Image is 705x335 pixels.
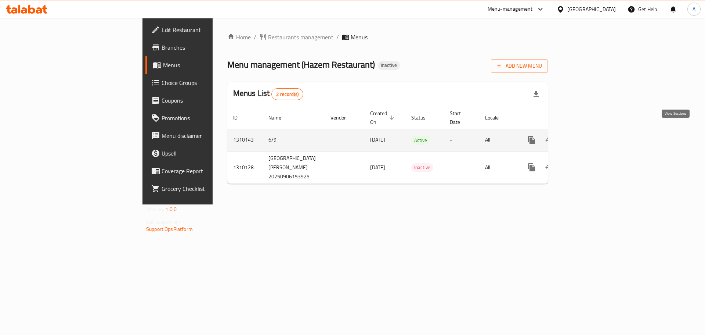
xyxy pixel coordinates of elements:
a: Support.OpsPlatform [146,224,193,234]
span: Inactive [411,163,433,172]
a: Menus [145,56,260,74]
div: Inactive [378,61,400,70]
span: Version: [146,204,164,214]
h2: Menus List [233,88,303,100]
span: Branches [162,43,254,52]
span: Promotions [162,114,254,122]
span: Get support on: [146,217,180,227]
button: Change Status [540,131,558,149]
li: / [336,33,339,42]
div: Total records count [271,88,303,100]
a: Upsell [145,145,260,162]
span: Restaurants management [268,33,333,42]
td: - [444,151,479,183]
span: Inactive [378,62,400,68]
span: Add New Menu [497,61,542,71]
a: Grocery Checklist [145,180,260,197]
a: Promotions [145,109,260,127]
td: All [479,151,517,183]
span: Vendor [330,113,355,122]
a: Coupons [145,92,260,109]
span: Menus [351,33,368,42]
div: Inactive [411,163,433,172]
span: Coupons [162,96,254,105]
button: more [523,158,540,176]
span: Active [411,136,430,145]
span: Start Date [450,109,470,126]
a: Edit Restaurant [145,21,260,39]
span: A [693,5,695,13]
span: Created On [370,109,397,126]
div: [GEOGRAPHIC_DATA] [567,5,616,13]
td: [GEOGRAPHIC_DATA][PERSON_NAME] 20250906153925 [263,151,325,183]
a: Choice Groups [145,74,260,92]
div: Export file [527,85,545,103]
span: Locale [485,113,508,122]
nav: breadcrumb [227,33,548,42]
span: Status [411,113,435,122]
span: [DATE] [370,135,385,145]
span: Choice Groups [162,78,254,87]
button: Change Status [540,158,558,176]
span: Menu management ( Hazem Restaurant ) [227,56,375,73]
a: Restaurants management [259,33,333,42]
table: enhanced table [227,107,599,184]
span: 2 record(s) [272,91,303,98]
td: 6/9 [263,129,325,151]
td: - [444,129,479,151]
span: Menus [163,61,254,70]
button: Add New Menu [491,59,548,73]
span: [DATE] [370,163,385,172]
a: Menu disclaimer [145,127,260,145]
span: Edit Restaurant [162,25,254,34]
th: Actions [517,107,599,129]
span: Name [268,113,291,122]
a: Branches [145,39,260,56]
span: 1.0.0 [165,204,177,214]
td: All [479,129,517,151]
button: more [523,131,540,149]
a: Coverage Report [145,162,260,180]
span: Upsell [162,149,254,158]
div: Menu-management [488,5,533,14]
span: Coverage Report [162,167,254,175]
span: Grocery Checklist [162,184,254,193]
span: Menu disclaimer [162,131,254,140]
span: ID [233,113,247,122]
